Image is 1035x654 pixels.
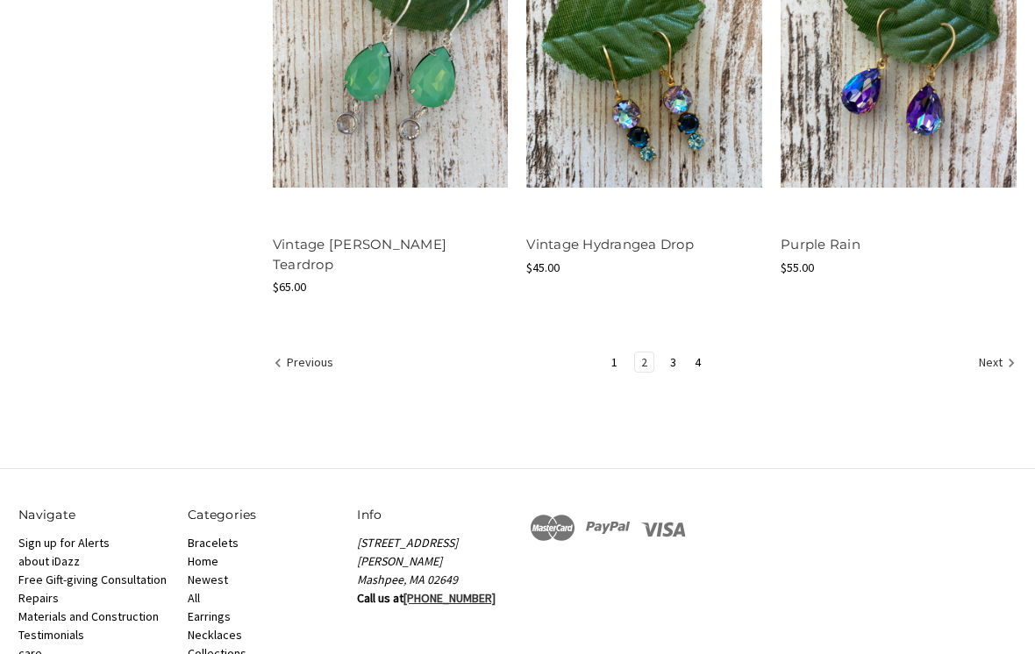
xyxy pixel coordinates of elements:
[357,506,508,524] h5: Info
[664,352,682,372] a: Page 3 of 4
[689,352,707,372] a: Page 4 of 4
[273,236,446,273] a: Vintage [PERSON_NAME] Teardrop
[188,590,200,606] a: All
[188,506,339,524] h5: Categories
[18,506,169,524] h5: Navigate
[973,352,1016,375] a: Next
[781,259,814,275] span: $55.00
[357,590,496,606] strong: Call us at
[526,259,560,275] span: $45.00
[18,535,110,551] a: Sign up for Alerts
[18,590,59,606] a: Repairs
[526,236,694,252] a: Vintage Hydrangea Drop
[274,352,339,375] a: Previous
[18,553,80,569] a: about iDazz
[18,608,159,624] a: Materials and Construction
[188,535,239,551] a: Bracelets
[188,572,228,587] a: Newest
[403,590,496,606] a: [PHONE_NUMBER]
[18,627,84,643] a: Testimonials
[635,352,653,372] a: Page 2 of 4
[605,352,624,372] a: Page 1 of 4
[188,608,231,624] a: Earrings
[188,553,218,569] a: Home
[18,572,167,587] a: Free Gift-giving Consultation
[188,627,242,643] a: Necklaces
[357,534,508,589] address: [STREET_ADDRESS][PERSON_NAME] Mashpee, MA 02649
[273,279,306,295] span: $65.00
[273,352,1017,376] nav: pagination
[781,236,860,252] a: Purple Rain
